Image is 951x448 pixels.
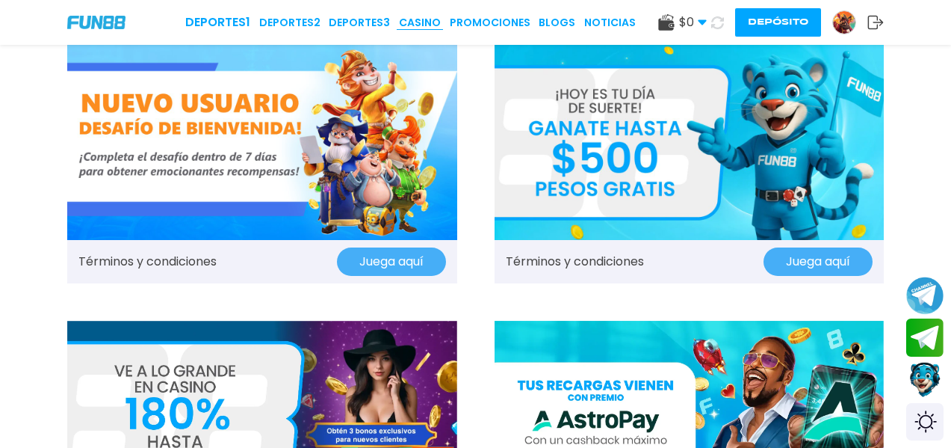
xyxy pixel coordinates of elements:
a: Deportes3 [329,15,390,31]
a: Términos y condiciones [506,253,644,271]
a: Términos y condiciones [78,253,217,271]
span: $ 0 [679,13,707,31]
button: Join telegram [906,319,944,358]
img: Promo Banner [495,45,885,240]
a: Deportes1 [185,13,250,31]
button: Join telegram channel [906,276,944,315]
button: Juega aquí [337,248,446,276]
img: Avatar [833,11,855,34]
a: Promociones [450,15,530,31]
button: Contact customer service [906,360,944,399]
a: Avatar [832,10,867,34]
a: BLOGS [539,15,575,31]
img: Promo Banner [67,45,457,240]
a: NOTICIAS [584,15,636,31]
div: Switch theme [906,403,944,441]
a: Deportes2 [259,15,320,31]
button: Juega aquí [763,248,873,276]
img: Company Logo [67,16,126,28]
a: CASINO [399,15,441,31]
button: Depósito [735,8,821,37]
